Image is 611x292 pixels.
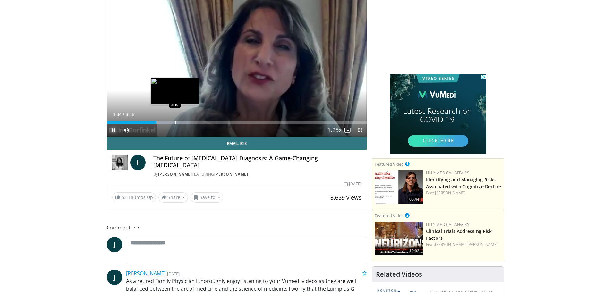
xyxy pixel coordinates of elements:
button: Save to [191,192,223,203]
button: Fullscreen [354,124,367,137]
div: By FEATURING [153,171,362,177]
span: 53 [122,194,127,200]
span: 3,659 views [330,194,361,201]
h4: The Future of [MEDICAL_DATA] Diagnosis: A Game-Changing [MEDICAL_DATA] [153,155,362,169]
a: J [107,270,122,285]
img: Dr. Iris Gorfinkel [112,155,128,170]
a: Identifying and Managing Risks Associated with Cognitive Decline [426,177,501,189]
img: image.jpeg [151,78,199,105]
a: [PERSON_NAME] [126,270,166,277]
img: 1541e73f-d457-4c7d-a135-57e066998777.png.150x105_q85_crop-smart_upscale.jpg [375,222,423,255]
small: [DATE] [167,271,180,277]
div: Progress Bar [107,121,367,124]
small: Featured Video [375,161,404,167]
a: Clinical Trials Addressing Risk Factors [426,228,492,241]
button: Pause [107,124,120,137]
iframe: Advertisement [390,74,486,154]
button: Mute [120,124,133,137]
button: Share [158,192,188,203]
a: [PERSON_NAME], [435,242,466,247]
div: Feat. [426,190,501,196]
a: 19:02 [375,222,423,255]
a: 53 Thumbs Up [112,192,156,202]
span: 06:44 [407,196,421,202]
h4: Related Videos [376,271,422,278]
a: [PERSON_NAME] [435,190,465,196]
a: [PERSON_NAME] [158,171,192,177]
a: [PERSON_NAME] [467,242,498,247]
a: Email Iris [107,137,367,150]
div: Feat. [426,242,501,247]
a: 06:44 [375,170,423,204]
a: [PERSON_NAME] [214,171,248,177]
a: Lilly Medical Affairs [426,222,469,227]
a: J [107,237,122,252]
span: / [123,112,124,117]
span: 8:18 [126,112,134,117]
div: [DATE] [344,181,361,187]
button: Enable picture-in-picture mode [341,124,354,137]
a: Lilly Medical Affairs [426,170,469,176]
small: Featured Video [375,213,404,219]
img: fc5f84e2-5eb7-4c65-9fa9-08971b8c96b8.jpg.150x105_q85_crop-smart_upscale.jpg [375,170,423,204]
a: I [130,155,146,170]
span: 19:02 [407,248,421,254]
span: Comments 7 [107,223,367,232]
span: 1:34 [113,112,122,117]
button: Playback Rate [328,124,341,137]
